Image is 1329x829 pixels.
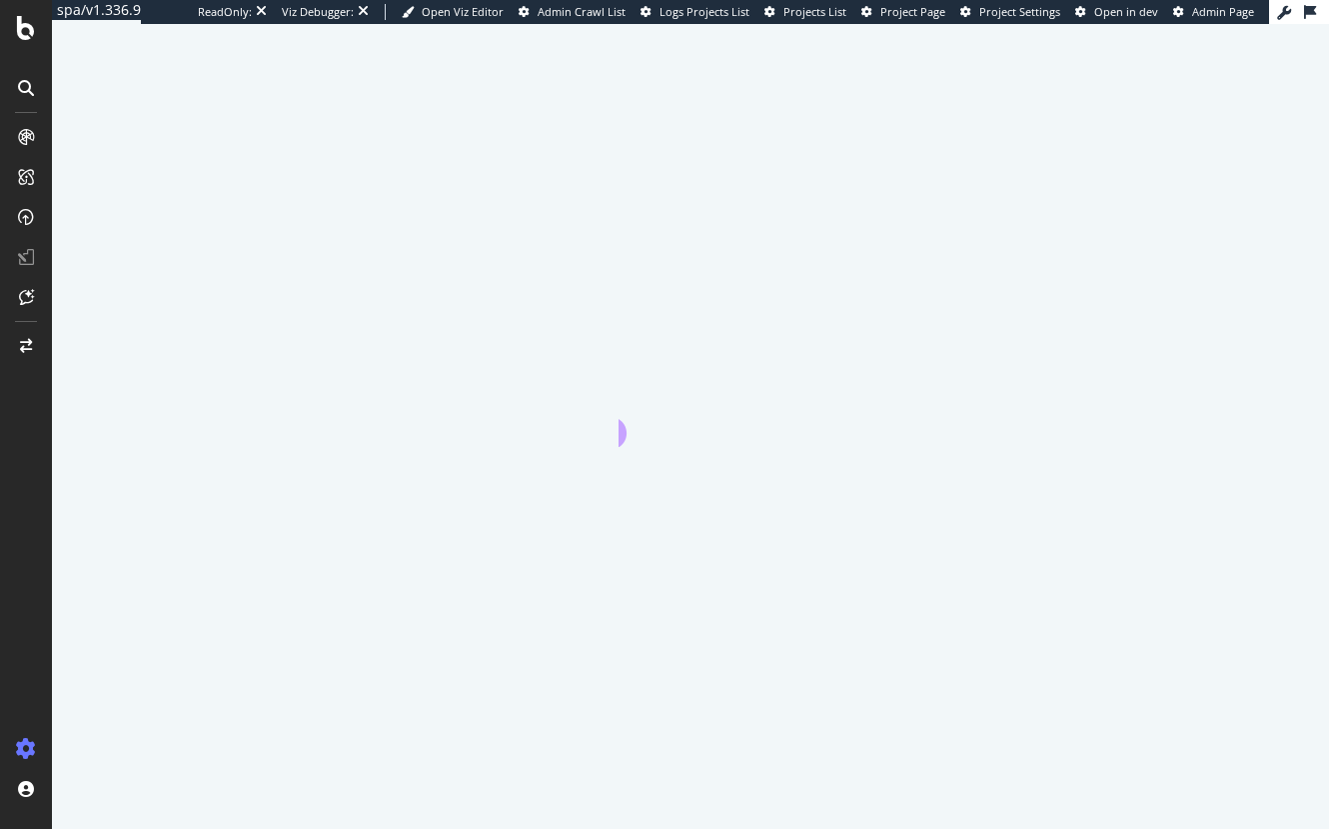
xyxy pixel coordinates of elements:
a: Projects List [764,4,846,20]
a: Open in dev [1075,4,1158,20]
div: Viz Debugger: [282,4,354,20]
span: Logs Projects List [660,4,749,19]
a: Admin Page [1173,4,1254,20]
span: Open in dev [1094,4,1158,19]
span: Projects List [783,4,846,19]
a: Admin Crawl List [519,4,626,20]
a: Open Viz Editor [402,4,504,20]
a: Logs Projects List [641,4,749,20]
span: Admin Crawl List [538,4,626,19]
div: ReadOnly: [198,4,252,20]
span: Open Viz Editor [422,4,504,19]
span: Admin Page [1192,4,1254,19]
div: animation [619,375,762,447]
span: Project Settings [979,4,1060,19]
span: Project Page [880,4,945,19]
a: Project Settings [960,4,1060,20]
a: Project Page [861,4,945,20]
